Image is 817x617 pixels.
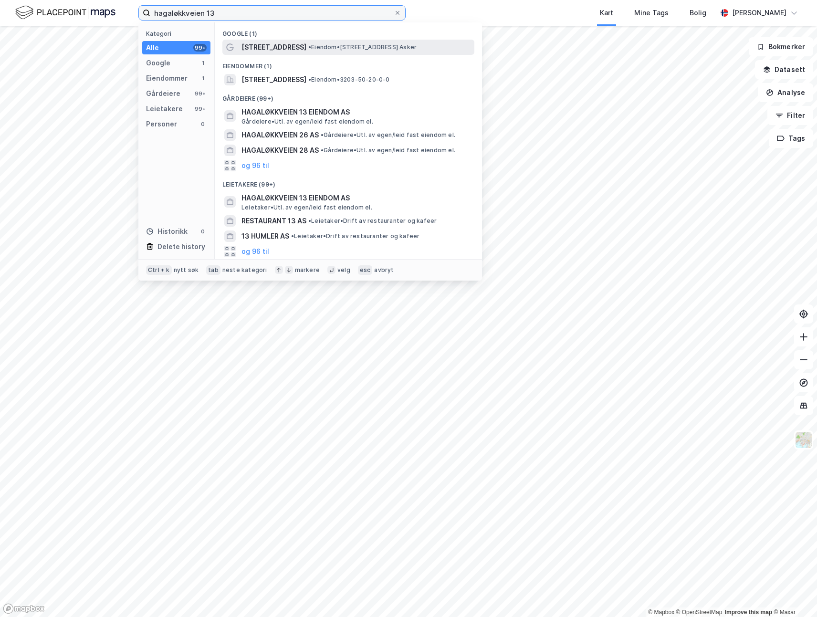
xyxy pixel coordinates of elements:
span: Gårdeiere • Utl. av egen/leid fast eiendom el. [321,131,455,139]
button: og 96 til [241,246,269,257]
div: 0 [199,120,207,128]
div: avbryt [374,266,394,274]
div: nytt søk [174,266,199,274]
button: Bokmerker [749,37,813,56]
span: Leietaker • Utl. av egen/leid fast eiendom el. [241,204,372,211]
div: Gårdeiere [146,88,180,99]
button: Filter [767,106,813,125]
img: Z [795,431,813,449]
div: Ctrl + k [146,265,172,275]
button: Datasett [755,60,813,79]
a: Improve this map [725,609,772,616]
div: 99+ [193,90,207,97]
div: Historikk [146,226,188,237]
div: esc [358,265,373,275]
a: Mapbox [648,609,674,616]
span: 13 HUMLER AS [241,230,289,242]
div: 1 [199,59,207,67]
input: Søk på adresse, matrikkel, gårdeiere, leietakere eller personer [150,6,394,20]
span: Leietaker • Drift av restauranter og kafeer [308,217,437,225]
button: Tags [769,129,813,148]
div: 1 [199,74,207,82]
a: Mapbox homepage [3,603,45,614]
img: logo.f888ab2527a4732fd821a326f86c7f29.svg [15,4,115,21]
span: [STREET_ADDRESS] [241,74,306,85]
div: Mine Tags [634,7,669,19]
div: Google [146,57,170,69]
span: • [321,131,324,138]
div: Eiendommer (1) [215,55,482,72]
div: Kategori [146,30,210,37]
div: Kart [600,7,613,19]
span: Eiendom • 3203-50-20-0-0 [308,76,390,84]
span: HAGALØKKVEIEN 13 EIENDOM AS [241,192,471,204]
span: HAGALØKKVEIEN 28 AS [241,145,319,156]
div: Leietakere [146,103,183,115]
span: • [321,146,324,154]
span: HAGALØKKVEIEN 26 AS [241,129,319,141]
button: Analyse [758,83,813,102]
div: Kontrollprogram for chat [769,571,817,617]
div: Leietakere (99+) [215,173,482,190]
a: OpenStreetMap [676,609,723,616]
span: Gårdeiere • Utl. av egen/leid fast eiendom el. [321,146,455,154]
span: • [308,76,311,83]
div: velg [337,266,350,274]
div: Eiendommer [146,73,188,84]
span: Eiendom • [STREET_ADDRESS] Asker [308,43,417,51]
button: og 96 til [241,160,269,171]
div: neste kategori [222,266,267,274]
div: Personer [146,118,177,130]
div: markere [295,266,320,274]
span: Leietaker • Drift av restauranter og kafeer [291,232,419,240]
span: • [291,232,294,240]
span: • [308,43,311,51]
span: • [308,217,311,224]
span: RESTAURANT 13 AS [241,215,306,227]
div: Gårdeiere (99+) [215,87,482,105]
div: Delete history [157,241,205,252]
div: Google (1) [215,22,482,40]
div: Bolig [690,7,706,19]
div: 99+ [193,44,207,52]
div: tab [206,265,220,275]
div: 0 [199,228,207,235]
iframe: Chat Widget [769,571,817,617]
span: [STREET_ADDRESS] [241,42,306,53]
div: 99+ [193,105,207,113]
div: [PERSON_NAME] [732,7,786,19]
span: Gårdeiere • Utl. av egen/leid fast eiendom el. [241,118,373,125]
div: Alle [146,42,159,53]
span: HAGALØKKVEIEN 13 EIENDOM AS [241,106,471,118]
